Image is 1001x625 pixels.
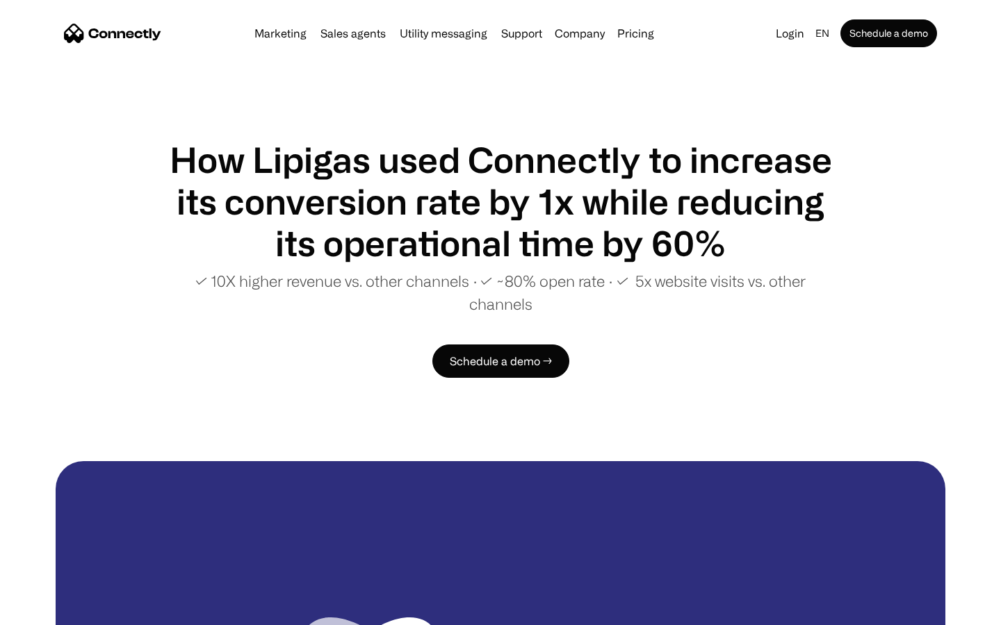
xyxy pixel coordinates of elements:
a: Schedule a demo → [432,344,569,378]
aside: Language selected: English [14,599,83,620]
a: Marketing [249,28,312,39]
div: Company [555,24,605,43]
a: Support [496,28,548,39]
div: en [815,24,829,43]
a: Schedule a demo [840,19,937,47]
ul: Language list [28,601,83,620]
a: Pricing [612,28,660,39]
a: Login [770,24,810,43]
h1: How Lipigas used Connectly to increase its conversion rate by 1x while reducing its operational t... [167,139,834,264]
p: ✓ 10X higher revenue vs. other channels ∙ ✓ ~80% open rate ∙ ✓ 5x website visits vs. other channels [167,269,834,315]
a: Sales agents [315,28,391,39]
a: Utility messaging [394,28,493,39]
